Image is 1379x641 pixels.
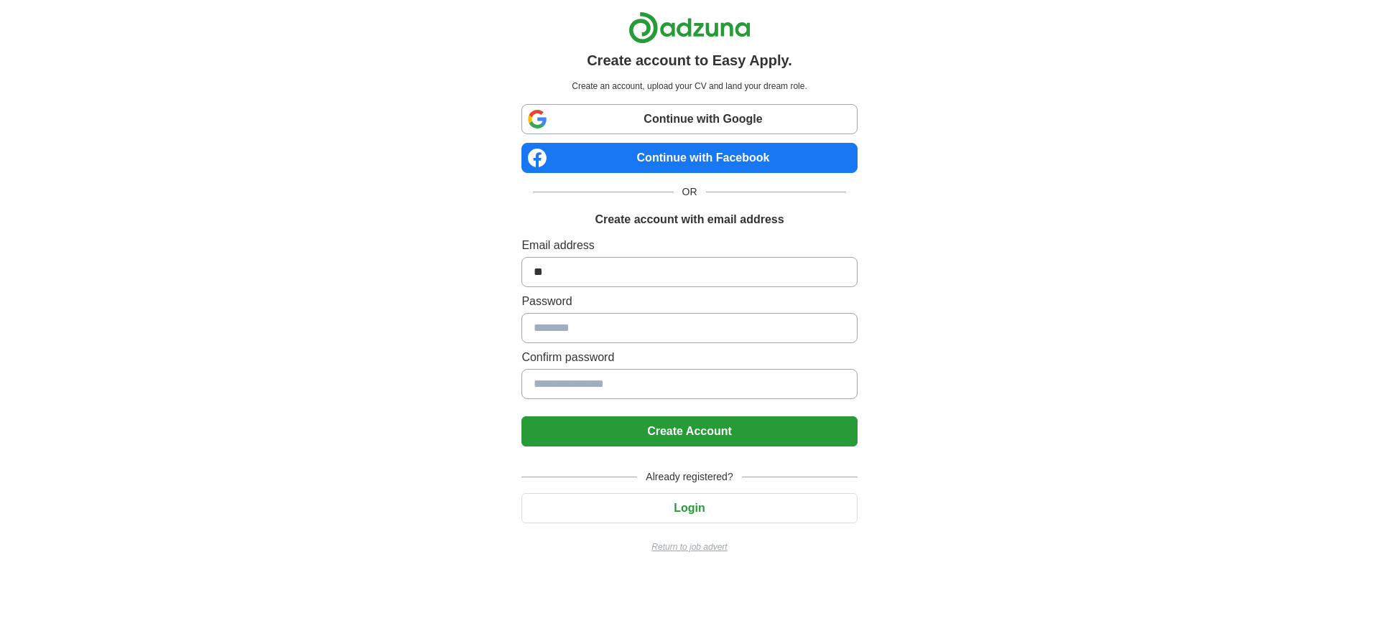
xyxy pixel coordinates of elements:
[637,469,741,485] span: Already registered?
[674,184,706,200] span: OR
[521,104,857,134] a: Continue with Google
[521,541,857,553] a: Return to job advert
[524,80,854,93] p: Create an account, upload your CV and land your dream role.
[587,50,792,71] h1: Create account to Easy Apply.
[521,502,857,514] a: Login
[521,237,857,254] label: Email address
[521,143,857,173] a: Continue with Facebook
[521,493,857,523] button: Login
[521,416,857,446] button: Create Account
[521,349,857,366] label: Confirm password
[521,293,857,310] label: Password
[628,11,751,44] img: Adzuna logo
[595,211,784,228] h1: Create account with email address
